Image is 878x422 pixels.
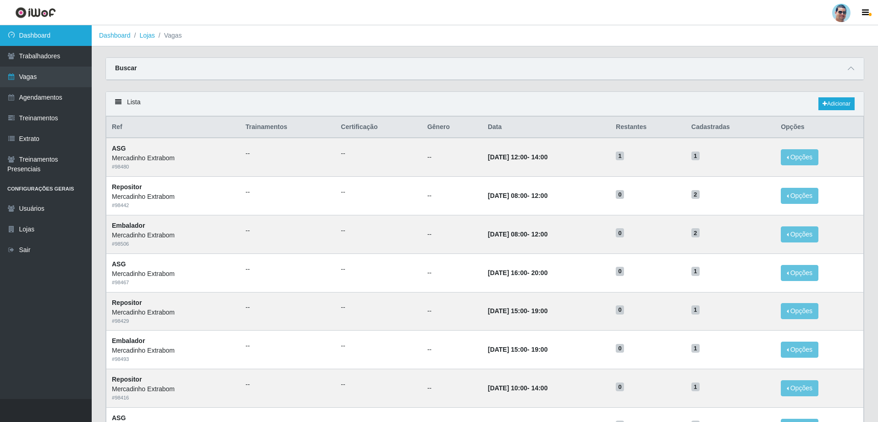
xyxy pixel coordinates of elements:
th: Certificação [336,117,422,138]
button: Opções [781,265,818,281]
td: -- [422,215,482,253]
button: Opções [781,188,818,204]
time: [DATE] 10:00 [488,384,527,392]
span: 0 [616,305,624,315]
ul: -- [246,187,330,197]
button: Opções [781,342,818,358]
a: Adicionar [818,97,855,110]
strong: - [488,269,547,276]
a: Dashboard [99,32,131,39]
ul: -- [341,380,416,389]
td: -- [422,138,482,176]
nav: breadcrumb [92,25,878,46]
time: 20:00 [531,269,548,276]
strong: - [488,192,547,199]
time: 19:00 [531,346,548,353]
time: 19:00 [531,307,548,315]
span: 0 [616,383,624,392]
div: Lista [106,92,864,116]
td: -- [422,292,482,331]
strong: - [488,153,547,161]
td: -- [422,331,482,369]
span: 2 [691,228,700,237]
strong: ASG [112,414,126,422]
img: CoreUI Logo [15,7,56,18]
div: Mercadinho Extrabom [112,269,235,279]
button: Opções [781,149,818,165]
div: # 98506 [112,240,235,248]
span: 0 [616,190,624,199]
button: Opções [781,380,818,396]
ul: -- [246,226,330,236]
strong: Repositor [112,376,142,383]
ul: -- [246,380,330,389]
th: Restantes [610,117,685,138]
ul: -- [341,187,416,197]
ul: -- [341,149,416,158]
strong: - [488,346,547,353]
time: 14:00 [531,153,548,161]
time: [DATE] 15:00 [488,346,527,353]
strong: ASG [112,145,126,152]
ul: -- [341,226,416,236]
button: Opções [781,226,818,242]
time: [DATE] 16:00 [488,269,527,276]
th: Cadastradas [686,117,775,138]
strong: Repositor [112,183,142,191]
div: Mercadinho Extrabom [112,308,235,317]
button: Opções [781,303,818,319]
th: Opções [775,117,863,138]
td: -- [422,177,482,215]
strong: ASG [112,260,126,268]
th: Gênero [422,117,482,138]
span: 1 [691,383,700,392]
time: 12:00 [531,192,548,199]
ul: -- [341,341,416,351]
ul: -- [246,264,330,274]
div: Mercadinho Extrabom [112,192,235,202]
time: [DATE] 12:00 [488,153,527,161]
strong: Buscar [115,64,137,72]
div: # 98480 [112,163,235,171]
span: 0 [616,228,624,237]
ul: -- [341,303,416,312]
ul: -- [246,149,330,158]
time: [DATE] 08:00 [488,231,527,238]
strong: Repositor [112,299,142,306]
ul: -- [246,303,330,312]
li: Vagas [155,31,182,40]
ul: -- [246,341,330,351]
div: # 98429 [112,317,235,325]
th: Trainamentos [240,117,336,138]
div: Mercadinho Extrabom [112,384,235,394]
time: [DATE] 15:00 [488,307,527,315]
td: -- [422,253,482,292]
strong: Embalador [112,222,145,229]
td: -- [422,369,482,408]
div: Mercadinho Extrabom [112,346,235,355]
span: 1 [691,152,700,161]
time: [DATE] 08:00 [488,192,527,199]
span: 1 [691,267,700,276]
div: # 98493 [112,355,235,363]
div: Mercadinho Extrabom [112,231,235,240]
span: 1 [691,344,700,353]
strong: - [488,307,547,315]
span: 2 [691,190,700,199]
div: Mercadinho Extrabom [112,153,235,163]
time: 14:00 [531,384,548,392]
strong: - [488,231,547,238]
span: 0 [616,267,624,276]
div: # 98467 [112,279,235,287]
strong: - [488,384,547,392]
ul: -- [341,264,416,274]
strong: Embalador [112,337,145,344]
span: 1 [616,152,624,161]
div: # 98442 [112,202,235,209]
a: Lojas [139,32,155,39]
div: # 98416 [112,394,235,402]
span: 1 [691,305,700,315]
th: Ref [106,117,240,138]
th: Data [482,117,610,138]
span: 0 [616,344,624,353]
